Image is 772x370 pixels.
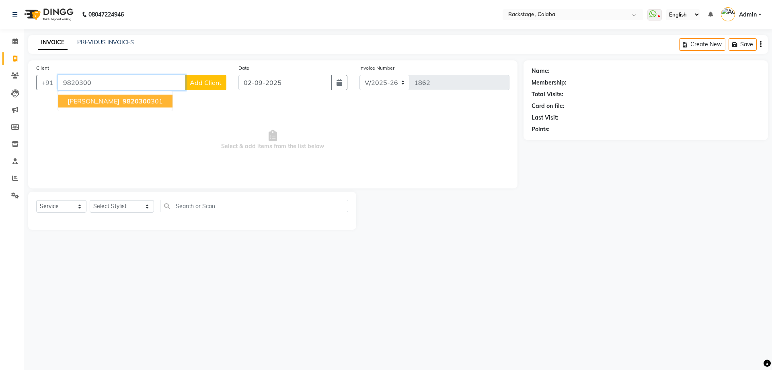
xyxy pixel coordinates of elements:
[160,200,348,212] input: Search or Scan
[21,3,76,26] img: logo
[532,125,550,134] div: Points:
[36,75,59,90] button: +91
[532,90,563,99] div: Total Visits:
[58,75,185,90] input: Search by Name/Mobile/Email/Code
[532,102,565,110] div: Card on file:
[36,64,49,72] label: Client
[679,38,725,51] button: Create New
[185,75,226,90] button: Add Client
[238,64,249,72] label: Date
[532,67,550,75] div: Name:
[739,10,757,19] span: Admin
[532,79,567,87] div: Membership:
[721,7,735,21] img: Admin
[77,39,134,46] a: PREVIOUS INVOICES
[68,97,119,105] span: [PERSON_NAME]
[729,38,757,51] button: Save
[121,97,163,105] ngb-highlight: 301
[36,100,509,180] span: Select & add items from the list below
[88,3,124,26] b: 08047224946
[38,35,68,50] a: INVOICE
[532,114,558,122] div: Last Visit:
[359,64,394,72] label: Invoice Number
[190,79,222,87] span: Add Client
[123,97,151,105] span: 9820300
